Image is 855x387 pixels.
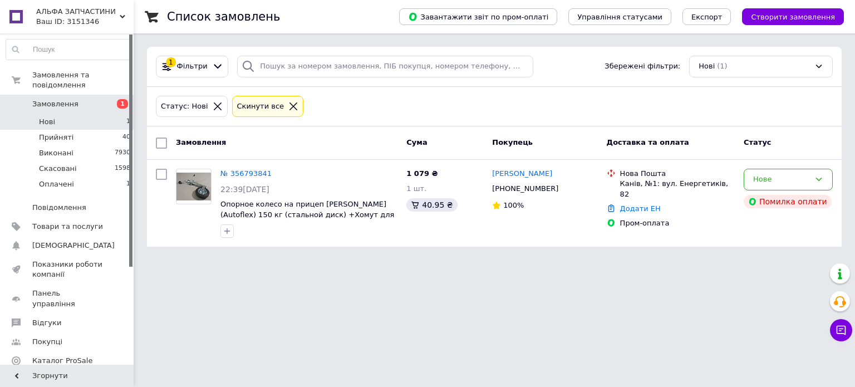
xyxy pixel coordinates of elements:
[492,138,533,146] span: Покупець
[406,198,457,212] div: 40.95 ₴
[39,164,77,174] span: Скасовані
[620,204,661,213] a: Додати ЕН
[176,169,212,204] a: Фото товару
[32,203,86,213] span: Повідомлення
[176,138,226,146] span: Замовлення
[126,179,130,189] span: 1
[568,8,671,25] button: Управління статусами
[620,179,735,199] div: Канів, №1: вул. Енергетиків, 82
[167,10,280,23] h1: Список замовлень
[682,8,731,25] button: Експорт
[159,101,210,112] div: Статус: Нові
[32,222,103,232] span: Товари та послуги
[36,17,134,27] div: Ваш ID: 3151346
[503,201,524,209] span: 100%
[32,318,61,328] span: Відгуки
[620,218,735,228] div: Пром-оплата
[6,40,131,60] input: Пошук
[751,13,835,21] span: Створити замовлення
[220,200,394,229] a: Опорное колесо на прицеп [PERSON_NAME] (Autoflex) 150 кг (стальной диск) +Хомут для опорного коле...
[32,337,62,347] span: Покупці
[731,12,844,21] a: Створити замовлення
[115,164,130,174] span: 1598
[235,101,287,112] div: Cкинути все
[32,288,103,308] span: Панель управління
[408,12,548,22] span: Завантажити звіт по пром-оплаті
[122,133,130,143] span: 40
[605,61,680,72] span: Збережені фільтри:
[39,117,55,127] span: Нові
[699,61,715,72] span: Нові
[126,117,130,127] span: 1
[406,169,438,178] span: 1 079 ₴
[399,8,557,25] button: Завантажити звіт по пром-оплаті
[32,70,134,90] span: Замовлення та повідомлення
[220,185,269,194] span: 22:39[DATE]
[176,173,211,200] img: Фото товару
[237,56,533,77] input: Пошук за номером замовлення, ПІБ покупця, номером телефону, Email, номером накладної
[32,259,103,280] span: Показники роботи компанії
[744,138,772,146] span: Статус
[32,241,115,251] span: [DEMOGRAPHIC_DATA]
[607,138,689,146] span: Доставка та оплата
[117,99,128,109] span: 1
[691,13,723,21] span: Експорт
[39,179,74,189] span: Оплачені
[166,57,176,67] div: 1
[492,169,552,179] a: [PERSON_NAME]
[39,133,73,143] span: Прийняті
[577,13,662,21] span: Управління статусами
[32,356,92,366] span: Каталог ProSale
[742,8,844,25] button: Створити замовлення
[406,138,427,146] span: Cума
[490,182,561,196] div: [PHONE_NUMBER]
[32,99,78,109] span: Замовлення
[220,169,272,178] a: № 356793841
[717,62,727,70] span: (1)
[744,195,832,208] div: Помилка оплати
[177,61,208,72] span: Фільтри
[36,7,120,17] span: АЛЬФА ЗАПЧАСТИНИ
[620,169,735,179] div: Нова Пошта
[830,319,852,341] button: Чат з покупцем
[753,174,810,185] div: Нове
[115,148,130,158] span: 7930
[39,148,73,158] span: Виконані
[406,184,426,193] span: 1 шт.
